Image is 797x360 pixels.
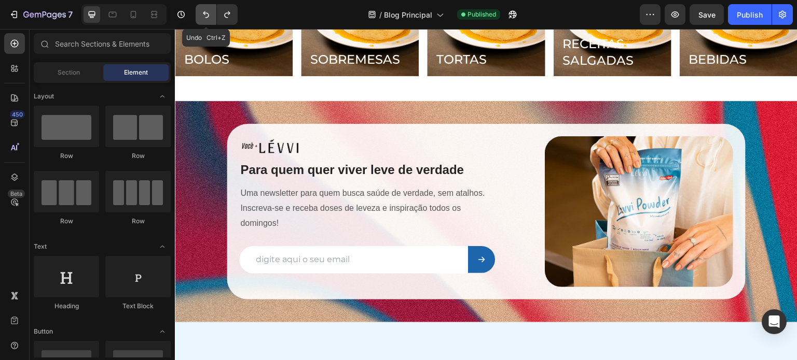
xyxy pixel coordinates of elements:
div: Undo/Redo [196,4,238,25]
span: Blog Principal [384,9,432,20]
span: Toggle open [154,88,171,105]
div: Row [34,217,99,226]
div: Row [105,151,171,161]
div: Row [105,217,171,226]
div: Beta [8,190,25,198]
input: Search Sections & Elements [34,33,171,54]
img: Alt Image [370,107,558,258]
button: Save [690,4,724,25]
span: Layout [34,92,54,101]
div: Text Block [105,301,171,311]
div: 450 [10,110,25,119]
iframe: Design area [175,29,797,360]
div: Row [34,151,99,161]
button: 7 [4,4,77,25]
button: Publish [728,4,772,25]
span: Text [34,242,47,251]
span: Toggle open [154,238,171,255]
div: Open Intercom Messenger [762,309,787,334]
span: Section [58,68,80,77]
div: Heading [34,301,99,311]
span: Save [698,10,716,19]
span: Element [124,68,148,77]
div: Publish [737,9,763,20]
span: Button [34,327,53,336]
span: / [379,9,382,20]
span: Toggle open [154,323,171,340]
p: 7 [68,8,73,21]
span: Published [468,10,496,19]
